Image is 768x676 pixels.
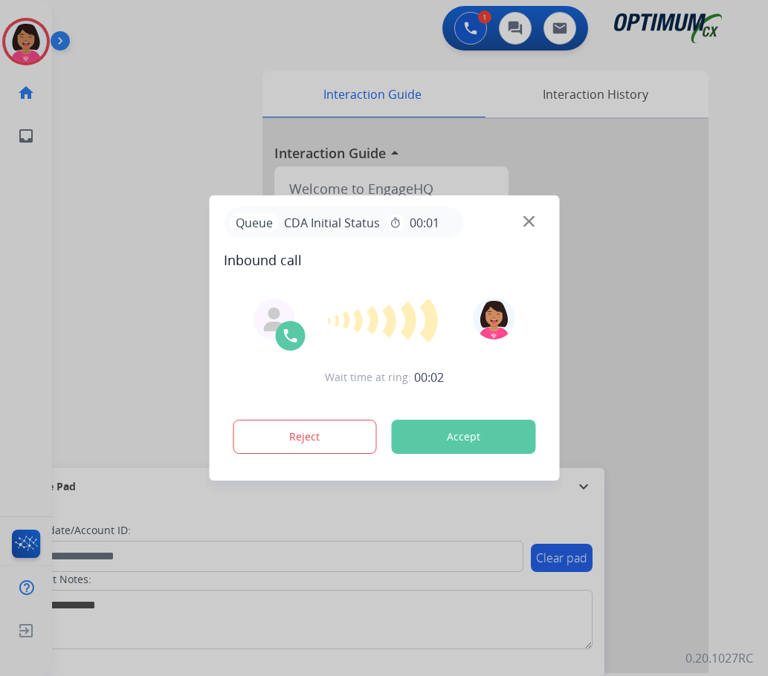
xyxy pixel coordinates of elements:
button: Reject [233,420,377,454]
img: agent-avatar [262,308,285,331]
img: avatar [474,298,515,339]
p: 0.20.1027RC [685,649,753,667]
p: Queue [230,213,278,232]
span: Wait time at ring: [325,370,411,385]
span: Inbound call [224,250,544,270]
button: Accept [391,420,535,454]
span: CDA Initial Status [278,214,386,232]
span: 00:01 [410,214,439,232]
img: close-button [523,216,535,227]
mat-icon: timer [389,217,401,229]
img: call-icon [281,327,299,345]
span: 00:02 [414,368,444,386]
